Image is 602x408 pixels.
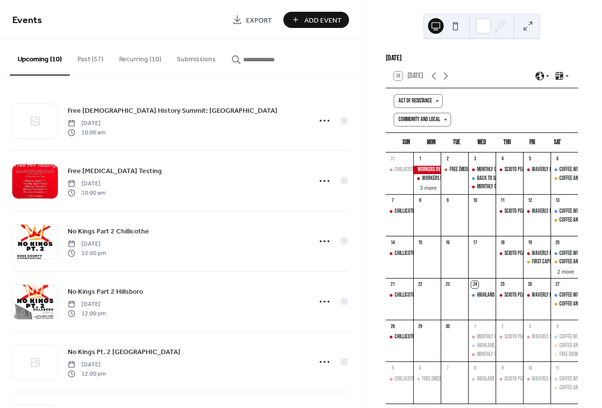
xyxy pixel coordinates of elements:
button: Add Event [283,12,349,28]
div: Chillicothe Protests Every [DATE] Morning [395,375,477,383]
div: Sat [545,133,570,153]
span: 10:00 am [68,128,105,137]
a: Export [225,12,279,28]
div: Workers over Billionaires Protests [413,166,441,174]
div: Free HIV Testing [441,166,468,174]
div: 5 [526,155,533,163]
div: Coffee and Talk with First Capital Pride [551,175,578,183]
div: Chillicothe Protests Every [DATE] Morning [395,333,477,341]
div: Coffee with the Dems (Scioto County) [551,166,578,174]
span: 10:00 am [68,188,105,197]
button: 3 more [416,183,441,191]
div: Back to School With HB 8 Virtual Workshop [468,175,496,183]
div: Waverly Protest Every Friday [523,333,551,341]
div: Coffee and Talk with First Capital Pride [551,216,578,225]
div: Waverly Protest Every [DATE] [532,166,589,174]
div: 5 [389,364,396,372]
div: 6 [553,155,561,163]
div: 25 [499,281,506,288]
div: Coffee and Talk with First Capital Pride [551,384,578,392]
div: Highland County Democratic Conversations at HQ [477,342,573,350]
div: Chillicothe Protests Every Sunday Morning [386,291,413,300]
button: Upcoming (10) [10,40,70,76]
span: Events [12,11,42,30]
div: Thu [495,133,520,153]
div: Scioto Peace and Justice Protest for Palestine [496,291,523,300]
div: 23 [444,281,451,288]
div: Scioto Peace and Justice Protest for Palestine [496,166,523,174]
span: [DATE] [68,119,105,128]
div: Monthly Group Meeting (8pm) [477,183,534,191]
div: 29 [416,323,424,330]
div: Tue [444,133,469,153]
div: 12 [526,197,533,204]
div: Coffee and Talk with First Capital Pride [551,342,578,350]
div: Waverly Protest Every Friday [523,207,551,216]
a: No Kings Part 2 Hillsboro [68,286,143,297]
div: Free [MEDICAL_DATA] Testing [422,375,475,383]
div: Mon [419,133,444,153]
div: Coffee with the Dems (Scioto County) [551,375,578,383]
span: [DATE] [68,240,106,249]
div: Waverly Protest Every [DATE] [532,207,589,216]
div: 3 [471,155,478,163]
div: Monthly Group Meeting (5pm) [477,333,534,341]
span: Export [246,15,272,25]
div: Chillicothe Protests Every Sunday Morning [386,166,413,174]
button: Past (57) [70,40,111,75]
div: Coffee with the Dems (Scioto County) [551,207,578,216]
button: 2 more [553,267,578,275]
div: Waverly Protest Every Friday [523,166,551,174]
a: No Kings Part 2 Chillicothe [68,226,149,237]
div: Waverly Protest Every [DATE] [532,333,589,341]
span: No Kings Pt. 2 [GEOGRAPHIC_DATA] [68,347,180,357]
div: 16 [444,239,451,246]
div: 11 [553,364,561,372]
span: 12:00 pm [68,309,106,318]
div: Waverly Protest Every Friday [523,250,551,258]
div: 15 [416,239,424,246]
div: Coffee and Talk with First Capital Pride [551,300,578,308]
div: 28 [389,323,396,330]
div: Coffee with the Dems (Scioto County) [551,333,578,341]
div: 8 [471,364,478,372]
div: Wed [469,133,494,153]
div: Sun [394,133,419,153]
a: Free [DEMOGRAPHIC_DATA] History Summit: [GEOGRAPHIC_DATA] [68,105,277,116]
div: 2 [499,323,506,330]
div: 21 [389,281,396,288]
div: 4 [499,155,506,163]
div: Fri [520,133,545,153]
div: 18 [499,239,506,246]
div: 7 [389,197,396,204]
div: 24 [471,281,478,288]
div: Back to School With HB 8 Virtual Workshop [477,175,563,183]
div: Chillicothe Protests Every [DATE] Morning [395,291,477,300]
div: Chillicothe Protests Every Sunday Morning [386,250,413,258]
div: 9 [499,364,506,372]
div: 26 [526,281,533,288]
div: 30 [444,323,451,330]
div: Highland County Democratic Conversations at HQ [468,375,496,383]
div: 31 [389,155,396,163]
div: Scioto Peace and Justice Protest for Palestine [496,250,523,258]
span: Add Event [304,15,342,25]
div: 4 [553,323,561,330]
div: 1 [416,155,424,163]
div: 27 [553,281,561,288]
span: [DATE] [68,360,106,369]
div: Chillicothe Protests Every [DATE] Morning [395,166,477,174]
div: Monthly Group Meeting (5pm) [468,333,496,341]
div: Coffee with the Dems (Scioto County) [551,250,578,258]
div: Monthly Group Meeting (5pm) [468,166,496,174]
div: 19 [526,239,533,246]
span: No Kings Part 2 Chillicothe [68,227,149,237]
div: Free HIV Testing [413,375,441,383]
span: 12:00 pm [68,249,106,257]
div: Waverly Protest Every [DATE] [532,291,589,300]
div: Monthly Group Meeting (5pm) [477,166,534,174]
button: Submissions [169,40,224,75]
div: Scioto Peace and Justice Protest for Palestine [496,333,523,341]
span: 12:00 pm [68,369,106,378]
